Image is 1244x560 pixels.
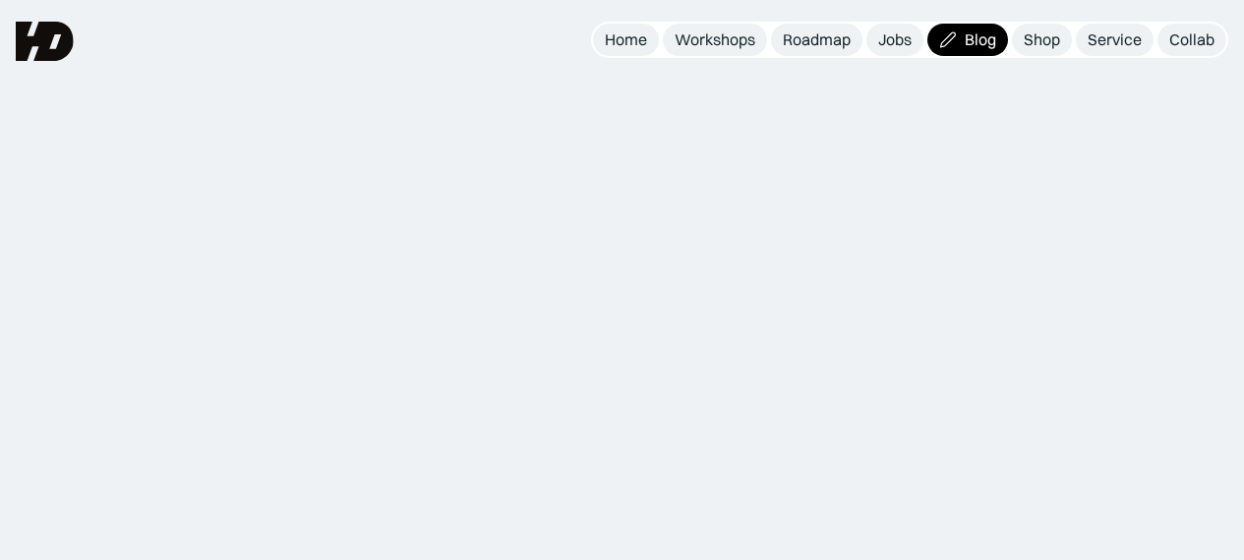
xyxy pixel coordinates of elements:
div: Workshops [675,29,755,50]
a: Blog [927,24,1008,56]
div: Jobs [878,29,912,50]
div: Home [605,29,647,50]
a: Jobs [866,24,923,56]
a: Collab [1157,24,1226,56]
a: Service [1076,24,1154,56]
a: Shop [1012,24,1072,56]
div: Blog [965,29,996,50]
div: Service [1088,29,1142,50]
a: Home [593,24,659,56]
div: Collab [1169,29,1214,50]
a: Roadmap [771,24,862,56]
div: Shop [1024,29,1060,50]
a: Workshops [663,24,767,56]
div: Roadmap [783,29,851,50]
